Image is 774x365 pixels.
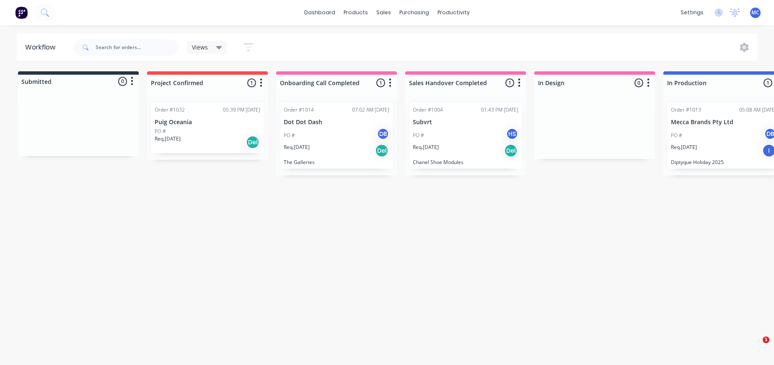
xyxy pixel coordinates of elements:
p: Req. [DATE] [413,143,439,151]
div: Del [504,144,518,157]
span: 1 [763,336,769,343]
a: dashboard [300,6,339,19]
p: PO # [413,132,424,139]
p: PO # [284,132,295,139]
div: Del [246,136,259,149]
div: Order #1032 [155,106,185,114]
p: Subvrt [413,119,518,126]
div: 07:02 AM [DATE] [352,106,389,114]
p: Chanel Shoe Modules [413,159,518,165]
div: DB [377,128,389,140]
p: The Galleries [284,159,389,165]
p: Dot Dot Dash [284,119,389,126]
p: Req. [DATE] [284,143,310,151]
p: Req. [DATE] [155,135,181,143]
div: purchasing [395,6,433,19]
div: Workflow [25,42,60,52]
div: settings [676,6,708,19]
span: Views [192,43,208,52]
span: MC [751,9,759,16]
div: 01:43 PM [DATE] [481,106,518,114]
div: HS [506,128,518,140]
p: PO # [155,128,166,135]
img: Factory [15,6,28,19]
div: Order #101407:02 AM [DATE]Dot Dot DashPO #DBReq.[DATE]DelThe Galleries [280,103,393,169]
input: Search for orders... [96,39,179,56]
div: products [339,6,372,19]
div: Order #103205:39 PM [DATE]Puig OceaniaPO #Req.[DATE]Del [151,103,264,153]
div: Del [375,144,388,157]
div: Order #1013 [671,106,701,114]
div: Order #1014 [284,106,314,114]
p: Req. [DATE] [671,143,697,151]
p: Puig Oceania [155,119,260,126]
div: sales [372,6,395,19]
div: Order #100401:43 PM [DATE]SubvrtPO #HSReq.[DATE]DelChanel Shoe Modules [409,103,522,169]
iframe: Intercom live chat [746,336,766,357]
div: Order #1004 [413,106,443,114]
p: PO # [671,132,682,139]
div: productivity [433,6,474,19]
div: 05:39 PM [DATE] [223,106,260,114]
